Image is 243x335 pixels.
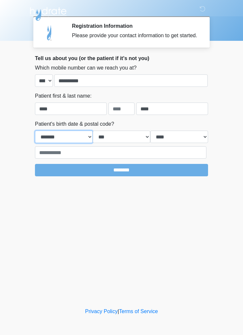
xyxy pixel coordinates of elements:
label: Patient's birth date & postal code? [35,120,114,128]
img: Hydrate IV Bar - Scottsdale Logo [28,5,68,21]
label: Patient first & last name: [35,92,91,100]
h2: Tell us about you (or the patient if it's not you) [35,55,208,61]
label: Which mobile number can we reach you at? [35,64,137,72]
img: Agent Avatar [40,23,59,42]
a: Privacy Policy [85,309,118,314]
a: | [118,309,119,314]
div: Please provide your contact information to get started. [72,32,198,40]
a: Terms of Service [119,309,158,314]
